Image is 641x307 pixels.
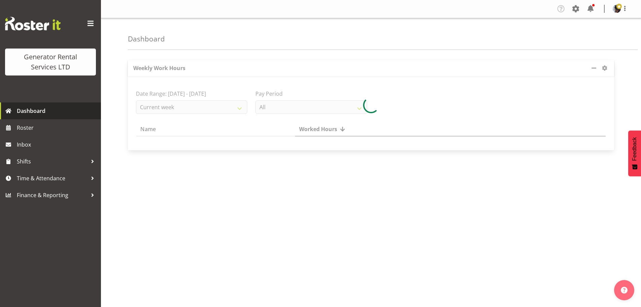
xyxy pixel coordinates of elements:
[12,52,89,72] div: Generator Rental Services LTD
[5,17,61,30] img: Rosterit website logo
[613,5,621,13] img: zak-c4-tapling8d06a56ee3cf7edc30ba33f1efe9ca8c.png
[17,190,87,200] span: Finance & Reporting
[17,140,98,150] span: Inbox
[17,156,87,166] span: Shifts
[128,35,165,43] h4: Dashboard
[632,137,638,161] span: Feedback
[17,123,98,133] span: Roster
[628,130,641,176] button: Feedback - Show survey
[17,173,87,183] span: Time & Attendance
[17,106,98,116] span: Dashboard
[621,287,628,294] img: help-xxl-2.png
